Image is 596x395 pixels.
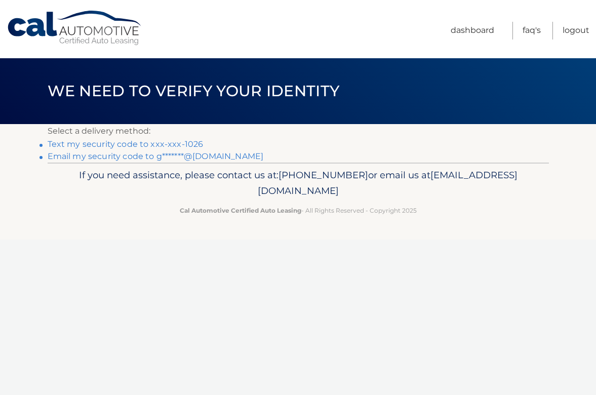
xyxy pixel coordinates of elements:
[180,207,301,214] strong: Cal Automotive Certified Auto Leasing
[7,10,143,46] a: Cal Automotive
[48,151,264,161] a: Email my security code to g*******@[DOMAIN_NAME]
[48,82,340,100] span: We need to verify your identity
[48,139,204,149] a: Text my security code to xxx-xxx-1026
[54,167,542,200] p: If you need assistance, please contact us at: or email us at
[451,22,494,39] a: Dashboard
[54,205,542,216] p: - All Rights Reserved - Copyright 2025
[279,169,368,181] span: [PHONE_NUMBER]
[563,22,589,39] a: Logout
[48,124,549,138] p: Select a delivery method:
[523,22,541,39] a: FAQ's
